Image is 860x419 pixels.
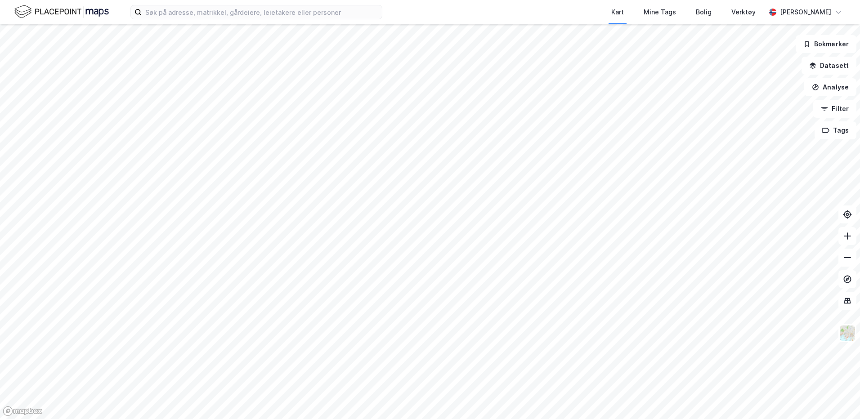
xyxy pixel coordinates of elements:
[815,376,860,419] div: Kontrollprogram for chat
[611,7,624,18] div: Kart
[142,5,382,19] input: Søk på adresse, matrikkel, gårdeiere, leietakere eller personer
[815,376,860,419] iframe: Chat Widget
[14,4,109,20] img: logo.f888ab2527a4732fd821a326f86c7f29.svg
[731,7,756,18] div: Verktøy
[644,7,676,18] div: Mine Tags
[696,7,712,18] div: Bolig
[780,7,831,18] div: [PERSON_NAME]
